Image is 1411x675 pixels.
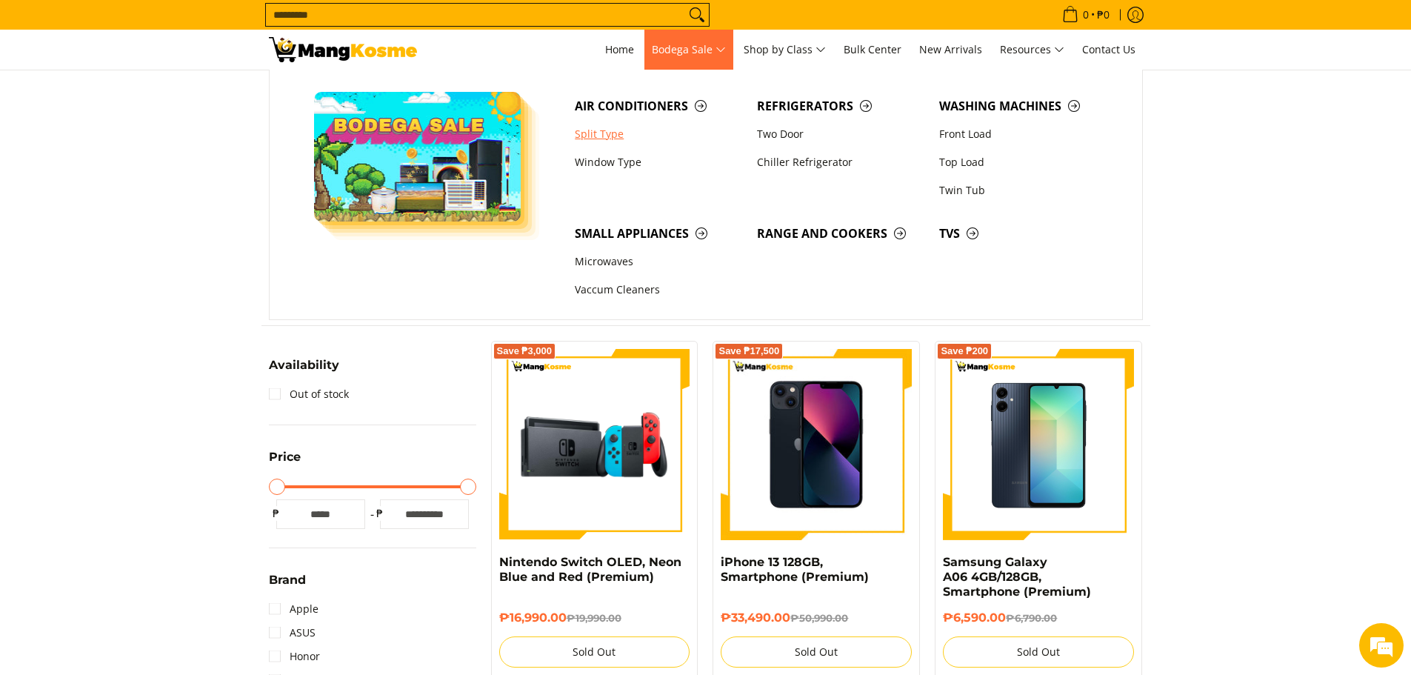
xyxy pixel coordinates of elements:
h6: ₱16,990.00 [499,611,690,625]
a: Range and Cookers [750,219,932,247]
img: Electronic Devices - Premium Brands with Warehouse Prices l Mang Kosme [269,37,417,62]
a: Resources [993,30,1072,70]
summary: Open [269,359,339,382]
a: Small Appliances [567,219,750,247]
a: Contact Us [1075,30,1143,70]
img: Bodega Sale [314,92,521,222]
a: Front Load [932,120,1114,148]
summary: Open [269,451,301,474]
span: Shop by Class [744,41,826,59]
span: We're online! [86,187,204,336]
img: samsung-a06-smartphone-full-view-mang-kosme [943,349,1134,540]
a: Air Conditioners [567,92,750,120]
summary: Open [269,574,306,597]
a: TVs [932,219,1114,247]
span: Bodega Sale [652,41,726,59]
a: Honor [269,645,320,668]
del: ₱19,990.00 [567,612,621,624]
a: Refrigerators [750,92,932,120]
del: ₱50,990.00 [790,612,848,624]
a: Home [598,30,641,70]
div: Chat with us now [77,83,249,102]
a: Top Load [932,148,1114,176]
span: ₱0 [1095,10,1112,20]
span: New Arrivals [919,42,982,56]
span: Small Appliances [575,225,742,243]
textarea: Type your message and hit 'Enter' [7,405,282,456]
span: Refrigerators [757,97,924,116]
span: TVs [939,225,1107,243]
a: Bulk Center [836,30,909,70]
span: 0 [1081,10,1091,20]
a: iPhone 13 128GB, Smartphone (Premium) [721,555,869,584]
a: Nintendo Switch OLED, Neon Blue and Red (Premium) [499,555,681,584]
a: New Arrivals [912,30,990,70]
a: Split Type [567,120,750,148]
span: Contact Us [1082,42,1135,56]
img: nintendo-switch-with-joystick-and-dock-full-view-mang-kosme [499,349,690,540]
a: Bodega Sale [644,30,733,70]
span: Resources [1000,41,1064,59]
h6: ₱33,490.00 [721,611,912,625]
h6: ₱6,590.00 [943,611,1134,625]
span: Save ₱17,500 [718,347,779,356]
a: Chiller Refrigerator [750,148,932,176]
a: Samsung Galaxy A06 4GB/128GB, Smartphone (Premium) [943,555,1091,599]
span: Save ₱3,000 [497,347,553,356]
a: Vaccum Cleaners [567,276,750,305]
span: Home [605,42,634,56]
a: ASUS [269,621,316,645]
span: Range and Cookers [757,225,924,243]
a: Two Door [750,120,932,148]
span: Bulk Center [844,42,901,56]
span: Price [269,451,301,463]
a: Apple [269,597,318,621]
div: Minimize live chat window [243,7,278,43]
span: • [1058,7,1114,23]
a: Shop by Class [736,30,833,70]
button: Sold Out [721,636,912,668]
span: Brand [269,574,306,586]
span: ₱ [373,506,387,521]
del: ₱6,790.00 [1006,612,1057,624]
a: Out of stock [269,382,349,406]
a: Washing Machines [932,92,1114,120]
span: Air Conditioners [575,97,742,116]
button: Sold Out [499,636,690,668]
button: Sold Out [943,636,1134,668]
a: Window Type [567,148,750,176]
span: Washing Machines [939,97,1107,116]
span: ₱ [269,506,284,521]
button: Search [685,4,709,26]
a: Twin Tub [932,176,1114,205]
a: Microwaves [567,248,750,276]
span: Save ₱200 [941,347,988,356]
img: iPhone 13 128GB, Smartphone (Premium) [721,349,912,540]
nav: Main Menu [432,30,1143,70]
span: Availability [269,359,339,371]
